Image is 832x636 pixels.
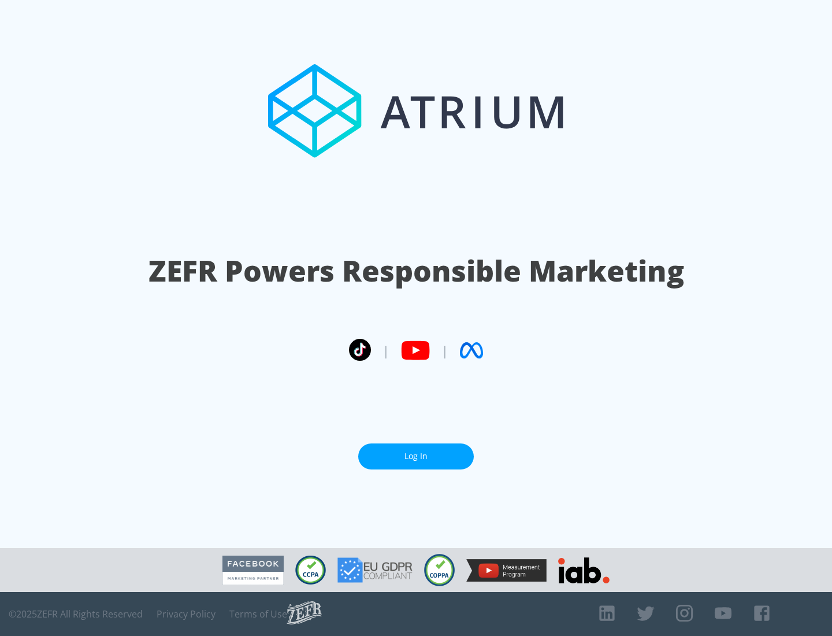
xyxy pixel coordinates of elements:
img: CCPA Compliant [295,556,326,585]
img: YouTube Measurement Program [466,559,547,582]
span: © 2025 ZEFR All Rights Reserved [9,608,143,620]
span: | [441,342,448,359]
a: Log In [358,443,474,469]
img: COPPA Compliant [424,554,455,586]
img: IAB [558,557,610,583]
span: | [382,342,389,359]
a: Privacy Policy [157,608,216,620]
a: Terms of Use [229,608,287,620]
img: GDPR Compliant [337,557,413,583]
img: Facebook Marketing Partner [222,556,284,585]
h1: ZEFR Powers Responsible Marketing [148,251,684,291]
